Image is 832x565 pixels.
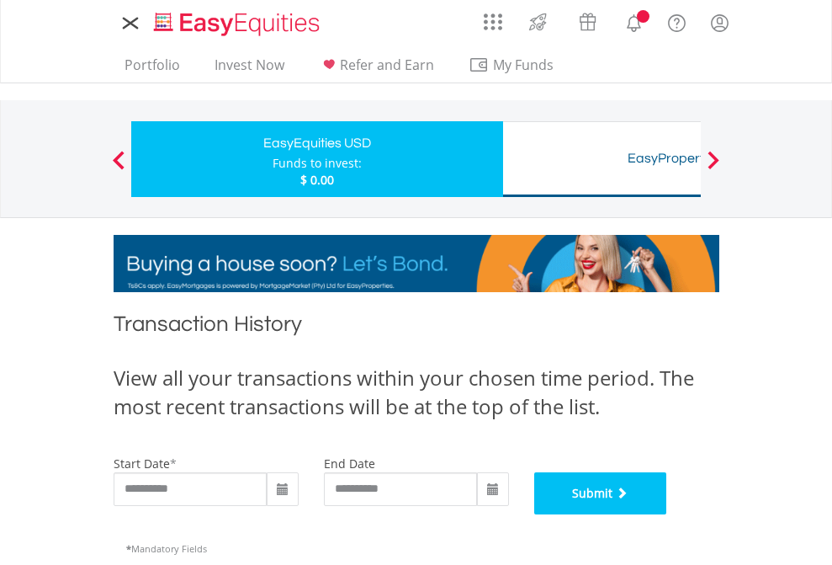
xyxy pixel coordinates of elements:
div: View all your transactions within your chosen time period. The most recent transactions will be a... [114,364,719,422]
a: FAQ's and Support [655,4,698,38]
a: Vouchers [563,4,612,35]
span: Mandatory Fields [126,542,207,555]
a: AppsGrid [473,4,513,31]
label: start date [114,456,170,472]
label: end date [324,456,375,472]
span: My Funds [469,54,579,76]
img: EasyMortage Promotion Banner [114,235,719,292]
img: EasyEquities_Logo.png [151,10,326,38]
span: Refer and Earn [340,56,434,74]
a: Refer and Earn [312,56,441,83]
img: thrive-v2.svg [524,8,552,35]
a: Portfolio [118,56,187,83]
div: Funds to invest: [273,155,362,172]
a: Invest Now [208,56,291,83]
img: grid-menu-icon.svg [484,13,502,31]
a: My Profile [698,4,741,41]
button: Submit [534,472,667,514]
h1: Transaction History [114,309,719,347]
button: Previous [102,159,135,176]
img: vouchers-v2.svg [574,8,601,35]
div: EasyEquities USD [141,131,493,155]
span: $ 0.00 [300,172,334,188]
a: Notifications [612,4,655,38]
button: Next [697,159,730,176]
a: Home page [147,4,326,38]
